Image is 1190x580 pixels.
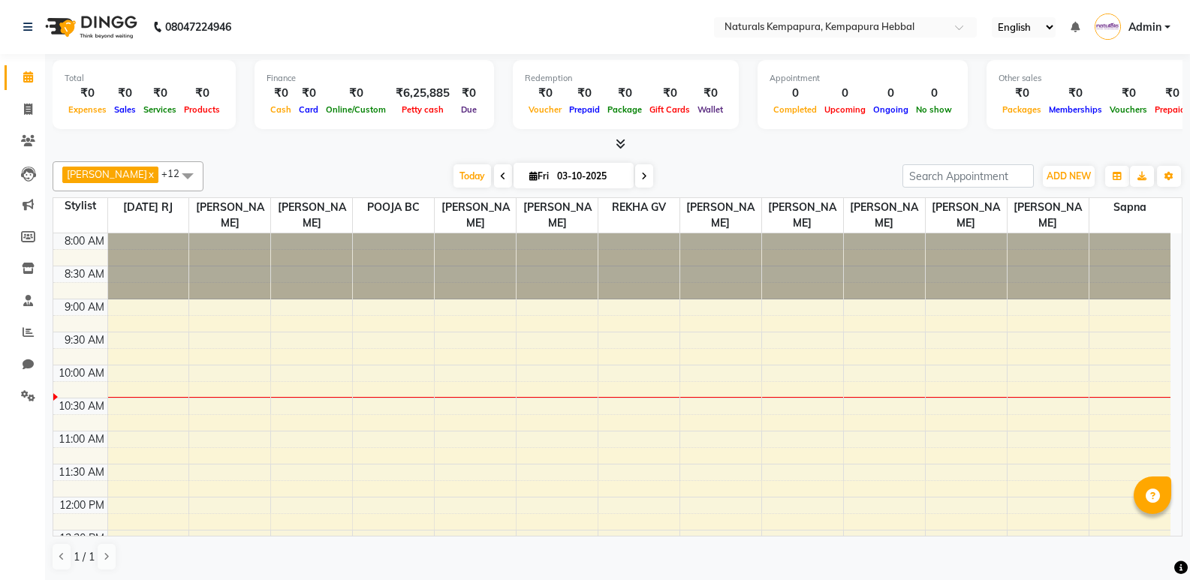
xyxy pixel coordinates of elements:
[38,6,141,48] img: logo
[1089,198,1170,217] span: Sapna
[74,549,95,565] span: 1 / 1
[1127,520,1175,565] iframe: chat widget
[53,198,107,214] div: Stylist
[295,104,322,115] span: Card
[604,104,646,115] span: Package
[821,85,869,102] div: 0
[598,198,679,217] span: REKHA GV
[1047,170,1091,182] span: ADD NEW
[1045,85,1106,102] div: ₹0
[869,104,912,115] span: Ongoing
[67,168,147,180] span: [PERSON_NAME]
[189,198,270,233] span: [PERSON_NAME]
[62,299,107,315] div: 9:00 AM
[56,431,107,447] div: 11:00 AM
[267,85,295,102] div: ₹0
[56,530,107,546] div: 12:30 PM
[1045,104,1106,115] span: Memberships
[646,85,694,102] div: ₹0
[770,72,956,85] div: Appointment
[108,198,189,217] span: [DATE] RJ
[912,104,956,115] span: No show
[517,198,598,233] span: [PERSON_NAME]
[56,398,107,414] div: 10:30 AM
[1128,20,1161,35] span: Admin
[62,233,107,249] div: 8:00 AM
[390,85,456,102] div: ₹6,25,885
[65,85,110,102] div: ₹0
[322,104,390,115] span: Online/Custom
[161,167,191,179] span: +12
[267,104,295,115] span: Cash
[56,464,107,480] div: 11:30 AM
[56,497,107,513] div: 12:00 PM
[140,104,180,115] span: Services
[770,85,821,102] div: 0
[1106,85,1151,102] div: ₹0
[646,104,694,115] span: Gift Cards
[525,85,565,102] div: ₹0
[435,198,516,233] span: [PERSON_NAME]
[56,365,107,381] div: 10:00 AM
[604,85,646,102] div: ₹0
[140,85,180,102] div: ₹0
[565,85,604,102] div: ₹0
[456,85,482,102] div: ₹0
[1095,14,1121,40] img: Admin
[553,165,628,188] input: 2025-10-03
[926,198,1007,233] span: [PERSON_NAME]
[525,104,565,115] span: Voucher
[1106,104,1151,115] span: Vouchers
[110,85,140,102] div: ₹0
[821,104,869,115] span: Upcoming
[869,85,912,102] div: 0
[694,104,727,115] span: Wallet
[110,104,140,115] span: Sales
[770,104,821,115] span: Completed
[1043,166,1095,187] button: ADD NEW
[902,164,1034,188] input: Search Appointment
[526,170,553,182] span: Fri
[62,266,107,282] div: 8:30 AM
[180,85,224,102] div: ₹0
[1008,198,1089,233] span: [PERSON_NAME]
[398,104,447,115] span: Petty cash
[453,164,491,188] span: Today
[565,104,604,115] span: Prepaid
[322,85,390,102] div: ₹0
[999,104,1045,115] span: Packages
[62,332,107,348] div: 9:30 AM
[912,85,956,102] div: 0
[457,104,481,115] span: Due
[525,72,727,85] div: Redemption
[65,104,110,115] span: Expenses
[165,6,231,48] b: 08047224946
[147,168,154,180] a: x
[999,85,1045,102] div: ₹0
[680,198,761,233] span: [PERSON_NAME]
[353,198,434,217] span: POOJA BC
[65,72,224,85] div: Total
[267,72,482,85] div: Finance
[762,198,843,233] span: [PERSON_NAME]
[694,85,727,102] div: ₹0
[180,104,224,115] span: Products
[844,198,925,233] span: [PERSON_NAME]
[271,198,352,233] span: [PERSON_NAME]
[295,85,322,102] div: ₹0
